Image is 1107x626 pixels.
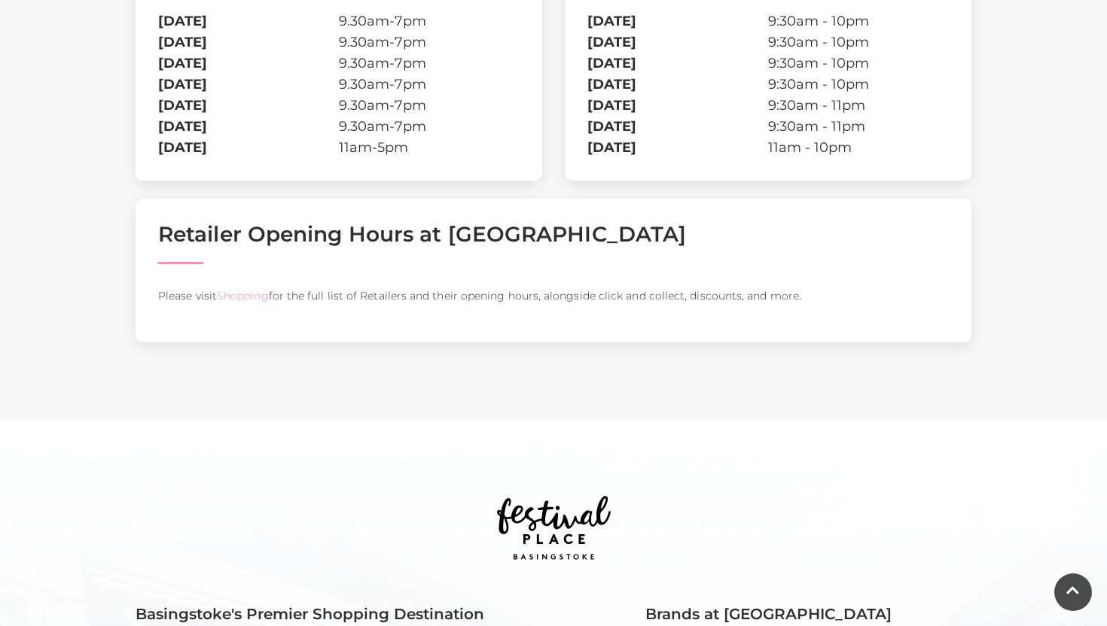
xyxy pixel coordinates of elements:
[339,137,520,158] td: 11am-5pm
[477,451,631,605] img: Festival Place
[587,137,768,158] th: [DATE]
[339,116,520,137] td: 9.30am-7pm
[158,11,339,32] th: [DATE]
[339,53,520,74] td: 9.30am-7pm
[136,605,542,623] h5: Basingstoke's Premier Shopping Destination
[768,11,949,32] td: 9:30am - 10pm
[587,74,768,95] th: [DATE]
[587,116,768,137] th: [DATE]
[158,95,339,116] th: [DATE]
[158,53,339,74] th: [DATE]
[587,11,768,32] th: [DATE]
[587,32,768,53] th: [DATE]
[158,287,949,305] p: Please visit for the full list of Retailers and their opening hours, alongside click and collect,...
[158,137,339,158] th: [DATE]
[217,289,269,302] a: Shopping
[158,32,339,53] th: [DATE]
[768,116,949,137] td: 9:30am - 11pm
[768,53,949,74] td: 9:30am - 10pm
[158,116,339,137] th: [DATE]
[768,74,949,95] td: 9:30am - 10pm
[587,53,768,74] th: [DATE]
[587,95,768,116] th: [DATE]
[339,95,520,116] td: 9.30am-7pm
[768,137,949,158] td: 11am - 10pm
[339,32,520,53] td: 9.30am-7pm
[339,11,520,32] td: 9.30am-7pm
[768,95,949,116] td: 9:30am - 11pm
[339,74,520,95] td: 9.30am-7pm
[158,74,339,95] th: [DATE]
[768,32,949,53] td: 9:30am - 10pm
[158,221,949,247] h2: Retailer Opening Hours at [GEOGRAPHIC_DATA]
